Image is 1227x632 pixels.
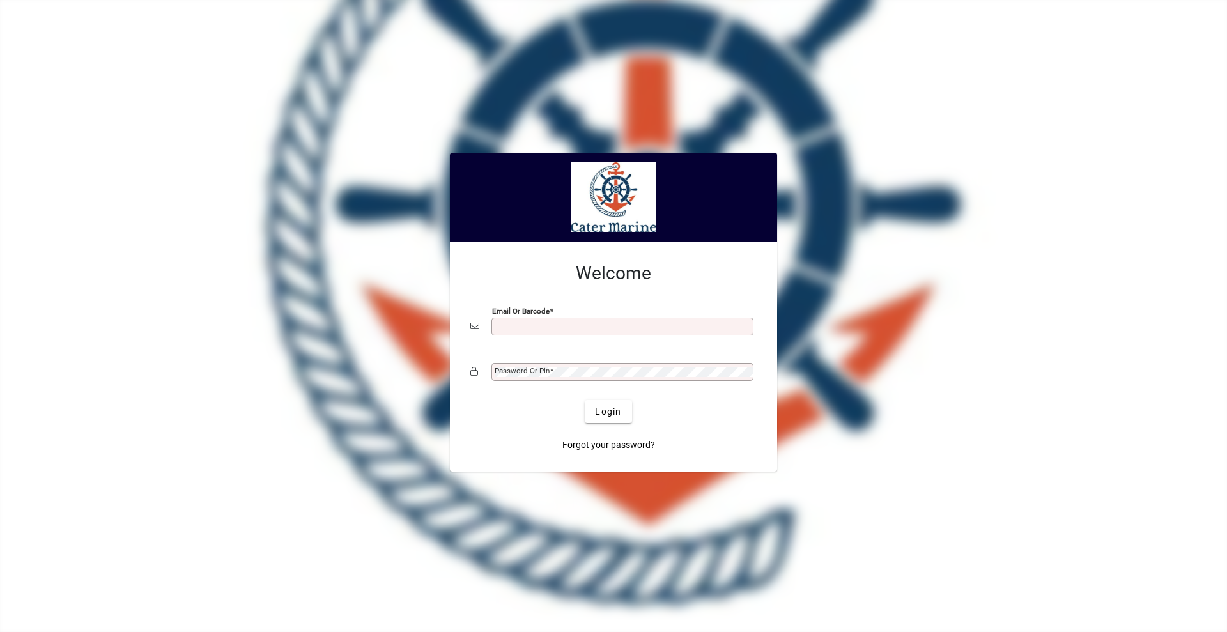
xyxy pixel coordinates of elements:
[495,366,550,375] mat-label: Password or Pin
[557,433,660,456] a: Forgot your password?
[562,438,655,452] span: Forgot your password?
[585,400,631,423] button: Login
[595,405,621,419] span: Login
[470,263,757,284] h2: Welcome
[492,307,550,316] mat-label: Email or Barcode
